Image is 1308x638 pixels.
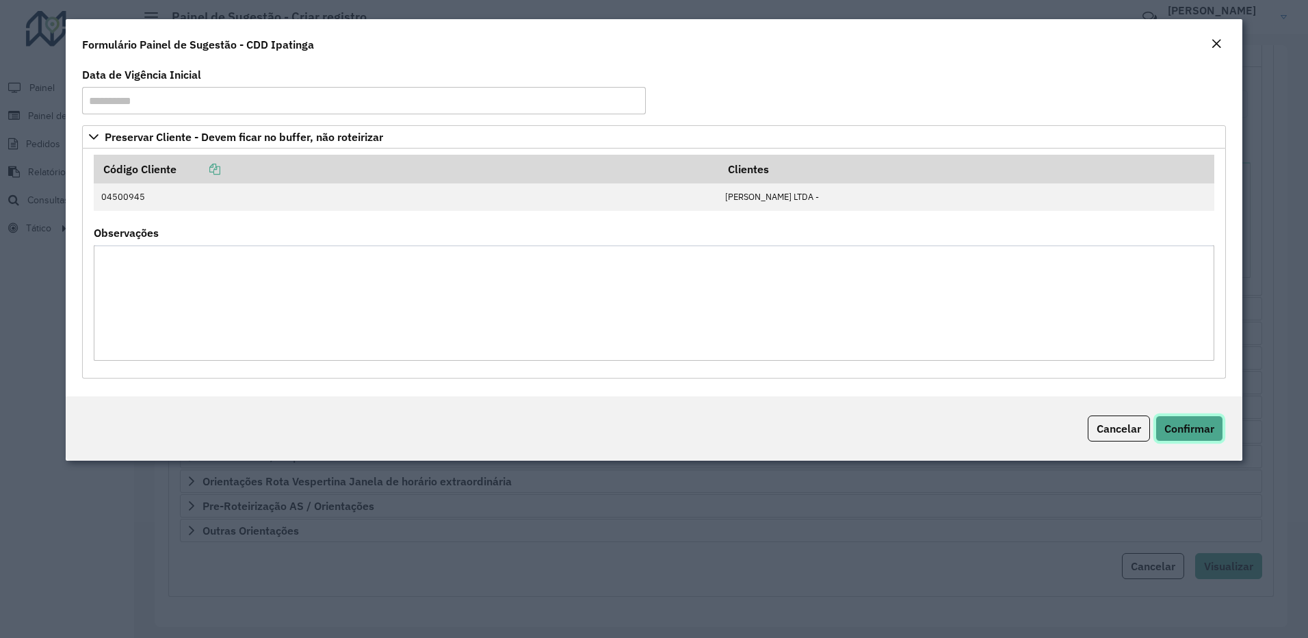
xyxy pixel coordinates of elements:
th: Código Cliente [94,155,718,183]
span: Cancelar [1097,422,1141,435]
td: [PERSON_NAME] LTDA - [718,183,1214,211]
button: Cancelar [1088,416,1150,442]
td: 04500945 [94,183,718,211]
span: Confirmar [1164,422,1214,435]
a: Preservar Cliente - Devem ficar no buffer, não roteirizar [82,125,1227,149]
label: Observações [94,225,159,241]
span: Preservar Cliente - Devem ficar no buffer, não roteirizar [105,131,383,142]
em: Fechar [1211,38,1222,49]
label: Data de Vigência Inicial [82,66,201,83]
button: Close [1207,36,1226,53]
div: Preservar Cliente - Devem ficar no buffer, não roteirizar [82,149,1227,379]
th: Clientes [718,155,1214,183]
button: Confirmar [1155,416,1223,442]
h4: Formulário Painel de Sugestão - CDD Ipatinga [82,36,314,53]
a: Copiar [176,162,220,176]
